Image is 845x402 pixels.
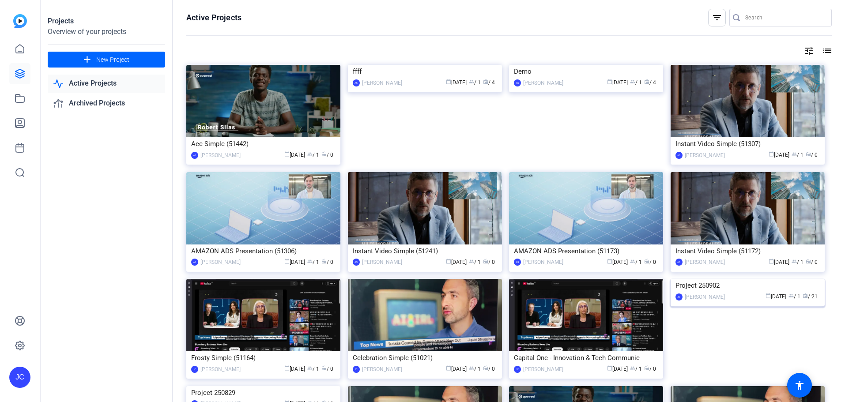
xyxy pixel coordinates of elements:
[769,259,774,264] span: calendar_today
[644,79,649,84] span: radio
[200,365,241,374] div: [PERSON_NAME]
[523,79,563,87] div: [PERSON_NAME]
[514,366,521,373] div: JC
[483,79,488,84] span: radio
[321,259,327,264] span: radio
[362,79,402,87] div: [PERSON_NAME]
[483,365,488,371] span: radio
[353,259,360,266] div: AS
[630,79,642,86] span: / 1
[446,79,467,86] span: [DATE]
[284,366,305,372] span: [DATE]
[307,259,313,264] span: group
[514,351,658,364] div: Capital One - Innovation & Tech Communic
[48,26,165,37] div: Overview of your projects
[821,45,832,56] mat-icon: list
[48,52,165,68] button: New Project
[307,366,319,372] span: / 1
[607,259,628,265] span: [DATE]
[523,258,563,267] div: [PERSON_NAME]
[82,54,93,65] mat-icon: add
[307,259,319,265] span: / 1
[96,55,129,64] span: New Project
[48,75,165,93] a: Active Projects
[48,94,165,113] a: Archived Projects
[607,79,612,84] span: calendar_today
[607,259,612,264] span: calendar_today
[685,151,725,160] div: [PERSON_NAME]
[675,293,683,301] div: JC
[806,151,811,157] span: radio
[806,259,818,265] span: / 0
[191,259,198,266] div: AS
[191,386,336,399] div: Project 250829
[675,152,683,159] div: AS
[446,366,467,372] span: [DATE]
[446,259,467,265] span: [DATE]
[514,259,521,266] div: AS
[9,367,30,388] div: JC
[685,258,725,267] div: [PERSON_NAME]
[446,79,451,84] span: calendar_today
[607,365,612,371] span: calendar_today
[191,137,336,150] div: Ace Simple (51442)
[284,259,305,265] span: [DATE]
[353,65,497,78] div: ffff
[353,366,360,373] div: JC
[191,366,198,373] div: JC
[644,79,656,86] span: / 4
[803,293,818,300] span: / 21
[794,380,805,391] mat-icon: accessibility
[362,365,402,374] div: [PERSON_NAME]
[792,151,797,157] span: group
[630,79,635,84] span: group
[514,244,658,258] div: AMAZON ADS Presentation (51173)
[675,244,820,258] div: Instant Video Simple (51172)
[769,151,774,157] span: calendar_today
[766,293,771,298] span: calendar_today
[644,259,656,265] span: / 0
[446,365,451,371] span: calendar_today
[769,152,789,158] span: [DATE]
[630,366,642,372] span: / 1
[630,365,635,371] span: group
[353,79,360,86] div: AS
[630,259,635,264] span: group
[792,259,804,265] span: / 1
[13,14,27,28] img: blue-gradient.svg
[788,293,800,300] span: / 1
[321,259,333,265] span: / 0
[469,259,474,264] span: group
[200,151,241,160] div: [PERSON_NAME]
[48,16,165,26] div: Projects
[685,293,725,301] div: [PERSON_NAME]
[792,259,797,264] span: group
[307,365,313,371] span: group
[284,151,290,157] span: calendar_today
[675,279,820,292] div: Project 250902
[607,366,628,372] span: [DATE]
[804,45,815,56] mat-icon: tune
[353,351,497,364] div: Celebration Simple (51021)
[307,151,313,157] span: group
[675,259,683,266] div: AS
[469,79,481,86] span: / 1
[644,365,649,371] span: radio
[806,152,818,158] span: / 0
[644,259,649,264] span: radio
[803,293,808,298] span: radio
[362,258,402,267] div: [PERSON_NAME]
[675,137,820,150] div: Instant Video Simple (51307)
[321,366,333,372] span: / 0
[630,259,642,265] span: / 1
[469,79,474,84] span: group
[483,259,495,265] span: / 0
[469,365,474,371] span: group
[469,366,481,372] span: / 1
[307,152,319,158] span: / 1
[523,365,563,374] div: [PERSON_NAME]
[766,293,786,300] span: [DATE]
[788,293,794,298] span: group
[745,12,825,23] input: Search
[321,151,327,157] span: radio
